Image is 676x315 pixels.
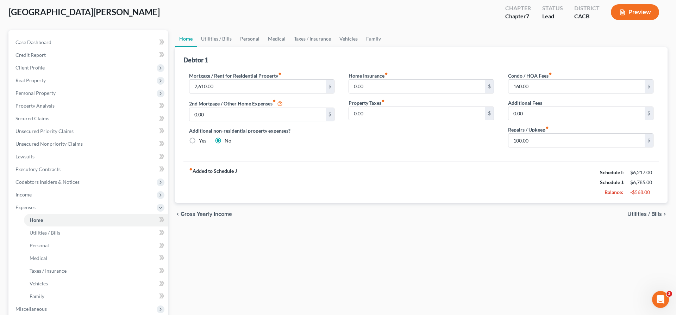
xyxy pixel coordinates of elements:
[15,306,47,312] span: Miscellaneous
[225,137,231,144] label: No
[15,128,74,134] span: Unsecured Priority Claims
[335,30,362,47] a: Vehicles
[15,166,61,172] span: Executory Contracts
[508,80,645,93] input: --
[15,192,32,198] span: Income
[15,52,46,58] span: Credit Report
[189,127,334,134] label: Additional non-residential property expenses?
[290,30,335,47] a: Taxes / Insurance
[10,36,168,49] a: Case Dashboard
[508,126,549,133] label: Repairs / Upkeep
[24,252,168,265] a: Medical
[15,204,36,210] span: Expenses
[627,211,668,217] button: Utilities / Bills chevron_right
[189,168,193,171] i: fiber_manual_record
[508,72,552,79] label: Condo / HOA Fees
[10,112,168,125] a: Secured Claims
[508,134,645,147] input: --
[605,189,623,195] strong: Balance:
[199,137,206,144] label: Yes
[181,211,232,217] span: Gross Yearly Income
[10,99,168,112] a: Property Analysis
[666,291,672,297] span: 3
[30,268,67,274] span: Taxes / Insurance
[549,72,552,75] i: fiber_manual_record
[15,115,49,121] span: Secured Claims
[10,138,168,150] a: Unsecured Nonpriority Claims
[24,265,168,277] a: Taxes / Insurance
[485,107,494,120] div: $
[236,30,264,47] a: Personal
[574,12,600,20] div: CACB
[30,255,47,261] span: Medical
[645,80,653,93] div: $
[189,80,326,93] input: --
[175,211,232,217] button: chevron_left Gross Yearly Income
[15,179,80,185] span: Codebtors Insiders & Notices
[15,90,56,96] span: Personal Property
[10,150,168,163] a: Lawsuits
[505,12,531,20] div: Chapter
[30,280,48,286] span: Vehicles
[505,4,531,12] div: Chapter
[278,72,282,75] i: fiber_manual_record
[175,211,181,217] i: chevron_left
[15,39,51,45] span: Case Dashboard
[24,226,168,239] a: Utilities / Bills
[10,163,168,176] a: Executory Contracts
[349,107,485,120] input: --
[24,277,168,290] a: Vehicles
[349,72,388,79] label: Home Insurance
[189,72,282,79] label: Mortgage / Rent for Residential Property
[349,99,385,107] label: Property Taxes
[183,56,208,64] div: Debtor 1
[326,108,334,121] div: $
[15,65,45,71] span: Client Profile
[197,30,236,47] a: Utilities / Bills
[30,217,43,223] span: Home
[645,134,653,147] div: $
[542,12,563,20] div: Lead
[30,293,44,299] span: Family
[362,30,385,47] a: Family
[630,179,653,186] div: $6,785.00
[574,4,600,12] div: District
[652,291,669,308] iframe: Intercom live chat
[508,107,645,120] input: --
[627,211,662,217] span: Utilities / Bills
[30,230,60,236] span: Utilities / Bills
[24,290,168,303] a: Family
[542,4,563,12] div: Status
[15,103,55,109] span: Property Analysis
[526,13,529,19] span: 7
[175,30,197,47] a: Home
[485,80,494,93] div: $
[662,211,668,217] i: chevron_right
[264,30,290,47] a: Medical
[645,107,653,120] div: $
[189,168,237,197] strong: Added to Schedule J
[630,189,653,196] div: -$568.00
[611,4,659,20] button: Preview
[10,125,168,138] a: Unsecured Priority Claims
[15,153,35,159] span: Lawsuits
[600,179,625,185] strong: Schedule J:
[381,99,385,103] i: fiber_manual_record
[545,126,549,129] i: fiber_manual_record
[349,80,485,93] input: --
[273,99,276,103] i: fiber_manual_record
[384,72,388,75] i: fiber_manual_record
[24,239,168,252] a: Personal
[600,169,624,175] strong: Schedule I:
[326,80,334,93] div: $
[15,141,83,147] span: Unsecured Nonpriority Claims
[10,49,168,61] a: Credit Report
[15,77,46,83] span: Real Property
[189,99,283,108] label: 2nd Mortgage / Other Home Expenses
[30,242,49,248] span: Personal
[24,214,168,226] a: Home
[8,7,160,17] span: [GEOGRAPHIC_DATA][PERSON_NAME]
[630,169,653,176] div: $6,217.00
[508,99,542,107] label: Additional Fees
[189,108,326,121] input: --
